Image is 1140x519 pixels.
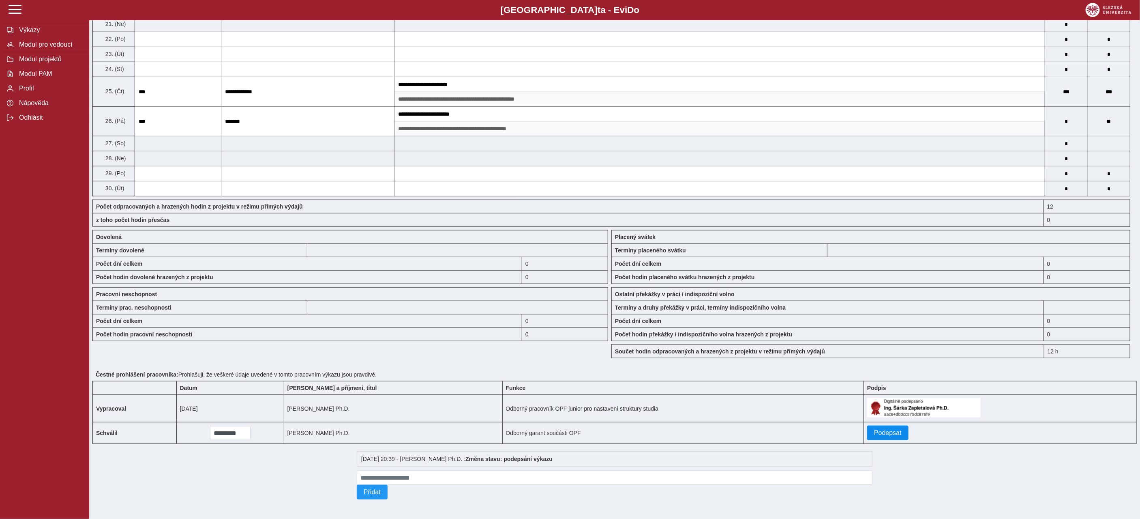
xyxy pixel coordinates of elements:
[104,185,124,192] span: 30. (Út)
[364,489,381,496] span: Přidat
[522,314,608,327] div: 0
[17,56,82,63] span: Modul projektů
[1044,270,1130,284] div: 0
[104,66,124,72] span: 24. (St)
[96,331,192,338] b: Počet hodin pracovní neschopnosti
[96,274,213,280] b: Počet hodin dovolené hrazených z projektu
[522,257,608,270] div: 0
[96,304,171,311] b: Termíny prac. neschopnosti
[180,405,198,412] span: [DATE]
[1044,200,1130,213] div: 12
[874,429,902,437] span: Podepsat
[867,426,909,440] button: Podepsat
[465,456,553,462] b: Změna stavu: podepsání výkazu
[1086,3,1131,17] img: logo_web_su.png
[522,270,608,284] div: 0
[357,451,872,467] div: [DATE] 20:39 - [PERSON_NAME] Ph.D. :
[96,430,118,436] b: Schválil
[615,348,825,355] b: Součet hodin odpracovaných a hrazených z projektu v režimu přímých výdajů
[1044,314,1130,327] div: 0
[615,331,792,338] b: Počet hodin překážky / indispozičního volna hrazených z projektu
[284,422,502,444] td: [PERSON_NAME] Ph.D.
[627,5,634,15] span: D
[96,247,144,254] b: Termíny dovolené
[502,395,864,422] td: Odborný pracovník OPF junior pro nastavení struktury studia
[287,385,377,391] b: [PERSON_NAME] a příjmení, titul
[615,261,661,267] b: Počet dní celkem
[357,485,388,500] button: Přidat
[17,114,82,121] span: Odhlásit
[104,170,126,177] span: 29. (Po)
[867,398,981,418] img: Digitálně podepsáno uživatelem
[615,291,735,297] b: Ostatní překážky v práci / indispoziční volno
[104,140,126,146] span: 27. (So)
[96,217,169,223] b: z toho počet hodin přesčas
[615,304,786,311] b: Termíny a druhy překážky v práci, termíny indispozičního volna
[615,234,656,240] b: Placený svátek
[104,88,124,95] span: 25. (Čt)
[615,318,661,324] b: Počet dní celkem
[598,5,600,15] span: t
[502,422,864,444] td: Odborný garant součásti OPF
[17,99,82,107] span: Nápověda
[1044,345,1130,358] div: 12 h
[506,385,526,391] b: Funkce
[284,395,502,422] td: [PERSON_NAME] Ph.D.
[104,51,124,57] span: 23. (Út)
[1044,327,1130,341] div: 0
[180,385,198,391] b: Datum
[96,371,178,378] b: Čestné prohlášení pracovníka:
[615,274,755,280] b: Počet hodin placeného svátku hrazených z projektu
[17,26,82,34] span: Výkazy
[104,118,126,124] span: 26. (Pá)
[96,261,142,267] b: Počet dní celkem
[96,203,303,210] b: Počet odpracovaných a hrazených hodin z projektu v režimu přímých výdajů
[96,234,122,240] b: Dovolená
[634,5,640,15] span: o
[104,155,126,162] span: 28. (Ne)
[104,36,126,42] span: 22. (Po)
[96,405,126,412] b: Vypracoval
[615,247,686,254] b: Termíny placeného svátku
[96,318,142,324] b: Počet dní celkem
[522,327,608,341] div: 0
[17,70,82,78] span: Modul PAM
[1044,213,1130,227] div: 0
[96,291,157,297] b: Pracovní neschopnost
[17,41,82,48] span: Modul pro vedoucí
[92,368,1137,381] div: Prohlašuji, že veškeré údaje uvedené v tomto pracovním výkazu jsou pravdivé.
[17,85,82,92] span: Profil
[24,5,1116,15] b: [GEOGRAPHIC_DATA] a - Evi
[1044,257,1130,270] div: 0
[867,385,886,391] b: Podpis
[104,21,126,27] span: 21. (Ne)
